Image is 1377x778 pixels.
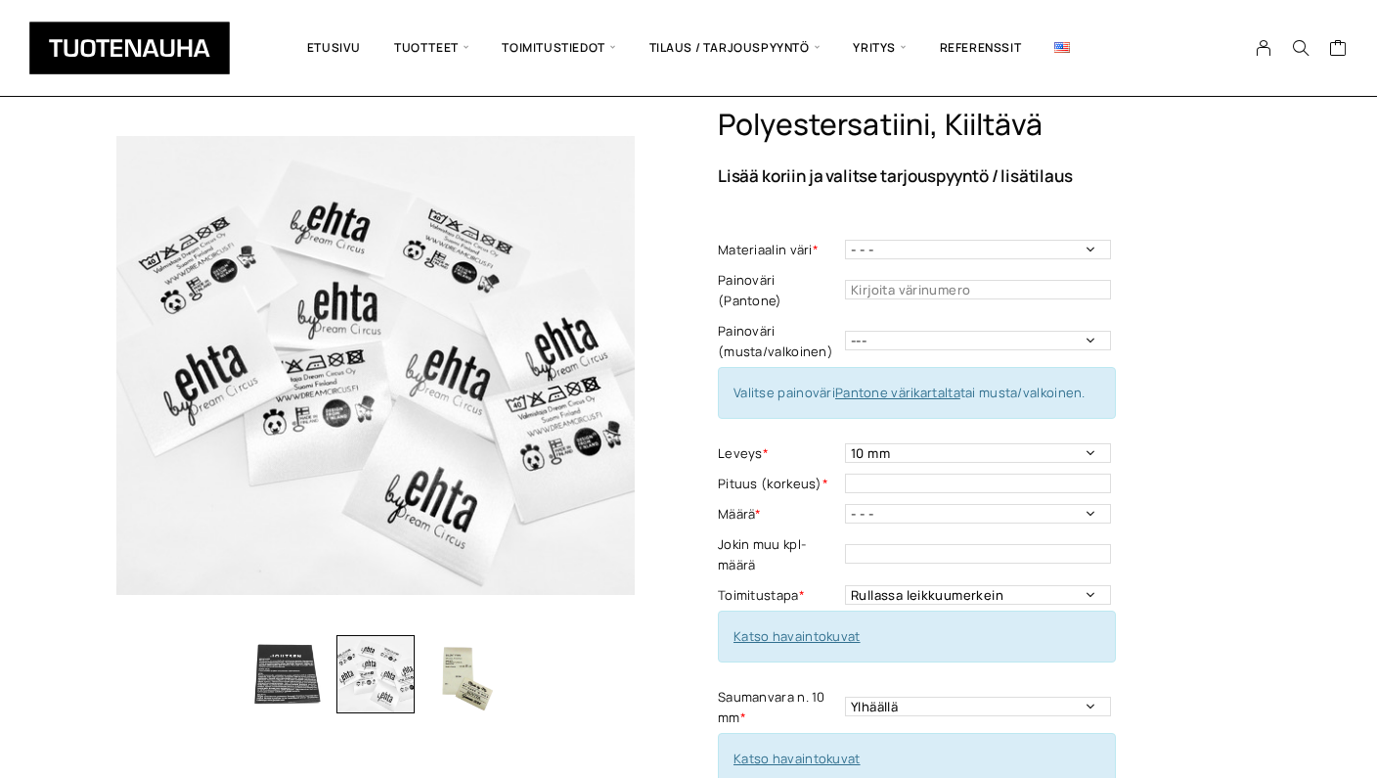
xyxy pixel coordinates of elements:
button: Search [1282,39,1319,57]
a: Katso havaintokuvat [733,627,861,645]
a: My Account [1245,39,1283,57]
label: Määrä [718,504,840,525]
a: Pantone värikartalta [835,384,960,401]
span: Yritys [836,15,922,81]
label: Jokin muu kpl-määrä [718,534,840,575]
a: Katso havaintokuvat [733,750,861,767]
label: Painoväri (musta/valkoinen) [718,321,840,362]
a: Referenssit [923,15,1039,81]
span: Tuotteet [378,15,485,81]
label: Toimitustapa [718,585,840,606]
span: Tilaus / Tarjouspyyntö [633,15,837,81]
label: Saumanvara n. 10 mm [718,687,840,728]
img: Tuotenauha Oy [29,22,230,74]
img: Tuotenauha - Polyesterisatiini kiiltävä Ehta [116,107,635,625]
input: Kirjoita värinumero [845,280,1111,299]
label: Pituus (korkeus) [718,474,840,494]
a: Cart [1329,38,1348,62]
img: Polyestersatiini, kiiltävä 1 [248,635,327,713]
span: Toimitustiedot [485,15,632,81]
span: Valitse painoväri tai musta/valkoinen. [733,384,1086,401]
p: Lisää koriin ja valitse tarjouspyyntö / lisätilaus [718,167,1261,184]
label: Leveys [718,443,840,464]
h1: Polyestersatiini, kiiltävä [718,107,1261,143]
label: Materiaalin väri [718,240,840,260]
label: Painoväri (Pantone) [718,270,840,311]
img: English [1054,42,1070,53]
a: Etusivu [290,15,378,81]
img: Polyestersatiini, kiiltävä 3 [424,635,503,713]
